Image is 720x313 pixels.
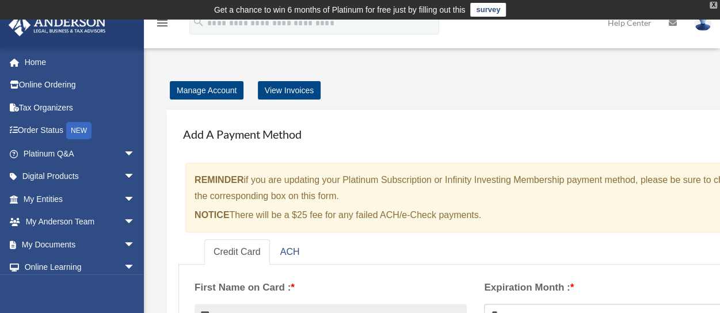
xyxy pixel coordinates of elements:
[195,175,243,185] strong: REMINDER
[8,165,153,188] a: Digital Productsarrow_drop_down
[204,239,270,265] a: Credit Card
[8,256,153,279] a: Online Learningarrow_drop_down
[124,256,147,280] span: arrow_drop_down
[694,14,711,31] img: User Pic
[124,211,147,234] span: arrow_drop_down
[710,2,717,9] div: close
[8,96,153,119] a: Tax Organizers
[192,16,205,28] i: search
[124,233,147,257] span: arrow_drop_down
[155,16,169,30] i: menu
[155,20,169,30] a: menu
[8,233,153,256] a: My Documentsarrow_drop_down
[258,81,321,100] a: View Invoices
[195,210,229,220] strong: NOTICE
[124,188,147,211] span: arrow_drop_down
[8,188,153,211] a: My Entitiesarrow_drop_down
[5,14,109,36] img: Anderson Advisors Platinum Portal
[214,3,466,17] div: Get a chance to win 6 months of Platinum for free just by filling out this
[124,165,147,189] span: arrow_drop_down
[8,119,153,143] a: Order StatusNEW
[170,81,243,100] a: Manage Account
[8,211,153,234] a: My Anderson Teamarrow_drop_down
[470,3,506,17] a: survey
[271,239,309,265] a: ACH
[8,51,153,74] a: Home
[66,122,92,139] div: NEW
[8,142,153,165] a: Platinum Q&Aarrow_drop_down
[124,142,147,166] span: arrow_drop_down
[8,74,153,97] a: Online Ordering
[195,279,467,296] label: First Name on Card :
